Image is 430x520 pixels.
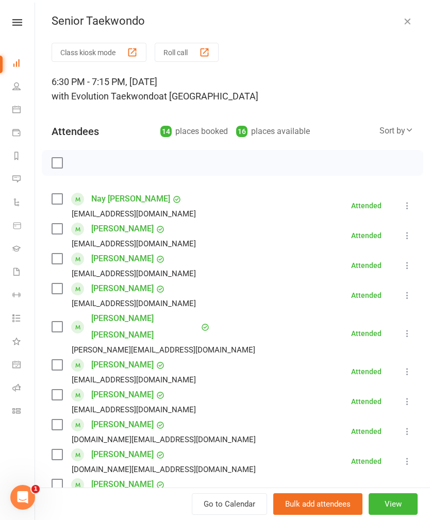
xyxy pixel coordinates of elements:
[72,433,256,446] div: [DOMAIN_NAME][EMAIL_ADDRESS][DOMAIN_NAME]
[12,99,36,122] a: Calendar
[91,280,154,297] a: [PERSON_NAME]
[10,485,35,510] iframe: Intercom live chat
[91,221,154,237] a: [PERSON_NAME]
[52,91,159,102] span: with Evolution Taekwondo
[192,493,267,515] a: Go to Calendar
[351,368,382,375] div: Attended
[72,297,196,310] div: [EMAIL_ADDRESS][DOMAIN_NAME]
[159,91,258,102] span: at [GEOGRAPHIC_DATA]
[351,330,382,337] div: Attended
[351,232,382,239] div: Attended
[369,493,418,515] button: View
[91,357,154,373] a: [PERSON_NAME]
[52,124,99,139] div: Attendees
[52,75,414,104] div: 6:30 PM - 7:15 PM, [DATE]
[72,403,196,416] div: [EMAIL_ADDRESS][DOMAIN_NAME]
[12,145,36,169] a: Reports
[160,124,228,139] div: places booked
[35,14,430,28] div: Senior Taekwondo
[12,354,36,377] a: General attendance kiosk mode
[351,292,382,299] div: Attended
[12,122,36,145] a: Payments
[351,262,382,269] div: Attended
[155,43,219,62] button: Roll call
[91,416,154,433] a: [PERSON_NAME]
[52,43,146,62] button: Class kiosk mode
[236,126,247,137] div: 16
[12,400,36,424] a: Class kiosk mode
[351,398,382,405] div: Attended
[91,387,154,403] a: [PERSON_NAME]
[91,250,154,267] a: [PERSON_NAME]
[12,377,36,400] a: Roll call kiosk mode
[72,267,196,280] div: [EMAIL_ADDRESS][DOMAIN_NAME]
[160,126,172,137] div: 14
[351,428,382,435] div: Attended
[12,53,36,76] a: Dashboard
[91,476,154,493] a: [PERSON_NAME]
[72,237,196,250] div: [EMAIL_ADDRESS][DOMAIN_NAME]
[72,373,196,387] div: [EMAIL_ADDRESS][DOMAIN_NAME]
[273,493,362,515] button: Bulk add attendees
[12,331,36,354] a: What's New
[72,463,256,476] div: [DOMAIN_NAME][EMAIL_ADDRESS][DOMAIN_NAME]
[379,124,414,138] div: Sort by
[91,310,199,343] a: [PERSON_NAME] [PERSON_NAME]
[236,124,310,139] div: places available
[351,458,382,465] div: Attended
[72,207,196,221] div: [EMAIL_ADDRESS][DOMAIN_NAME]
[91,446,154,463] a: [PERSON_NAME]
[12,215,36,238] a: Product Sales
[72,343,255,357] div: [PERSON_NAME][EMAIL_ADDRESS][DOMAIN_NAME]
[91,191,170,207] a: Nay [PERSON_NAME]
[12,76,36,99] a: People
[31,485,40,493] span: 1
[351,202,382,209] div: Attended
